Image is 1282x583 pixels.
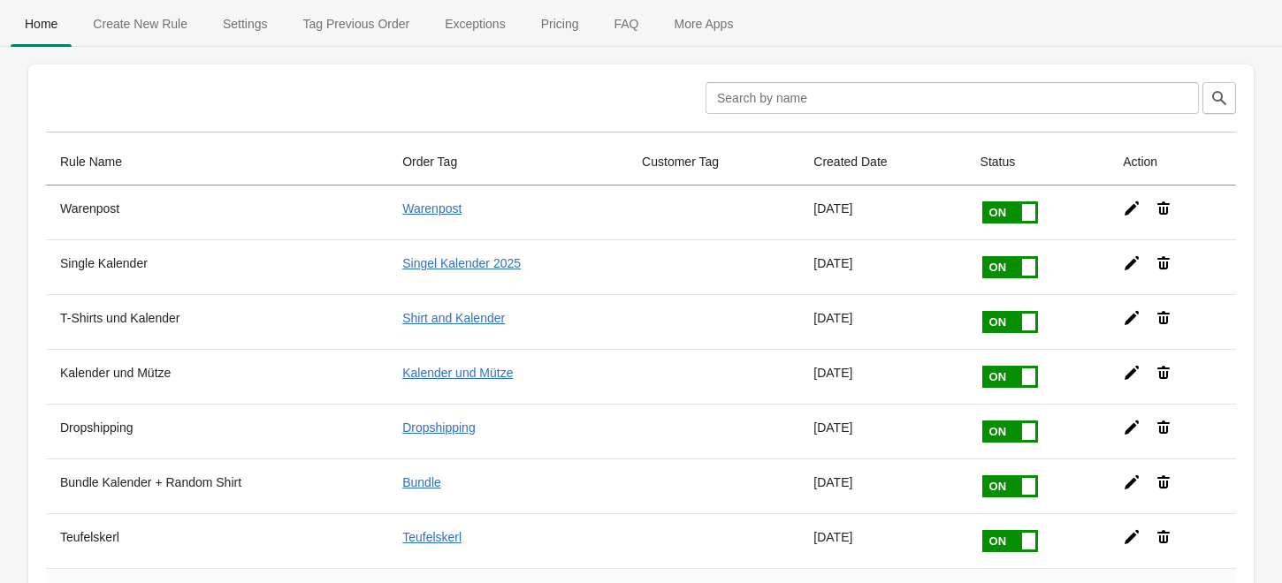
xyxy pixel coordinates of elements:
td: [DATE] [799,185,965,239]
td: [DATE] [799,458,965,513]
span: Home [11,8,72,40]
th: Status [966,139,1110,185]
a: Bundle [402,475,441,489]
span: More Apps [660,8,747,40]
span: Pricing [527,8,593,40]
th: Customer Tag [628,139,799,185]
button: Settings [205,1,286,47]
span: Tag Previous Order [289,8,424,40]
button: Create_New_Rule [75,1,205,47]
span: Exceptions [431,8,519,40]
a: Dropshipping [402,420,476,435]
th: Teufelskerl [46,513,388,568]
th: Created Date [799,139,965,185]
td: [DATE] [799,513,965,568]
input: Search by name [706,82,1199,114]
td: [DATE] [799,239,965,294]
th: Warenpost [46,185,388,239]
a: Teufelskerl [402,530,462,544]
a: Singel Kalender 2025 [402,256,521,270]
td: [DATE] [799,404,965,458]
th: Bundle Kalender + Random Shirt [46,458,388,513]
th: Rule Name [46,139,388,185]
span: Create New Rule [79,8,202,40]
span: Settings [209,8,282,40]
th: Single Kalender [46,239,388,294]
th: Action [1109,139,1236,185]
th: Order Tag [388,139,628,185]
a: Shirt and Kalender [402,311,505,325]
td: [DATE] [799,349,965,404]
a: Warenpost [402,201,462,216]
button: Home [7,1,75,47]
span: FAQ [599,8,652,40]
th: Kalender und Mütze [46,349,388,404]
th: Dropshipping [46,404,388,458]
td: [DATE] [799,294,965,349]
a: Kalender und Mütze [402,366,513,380]
th: T-Shirts und Kalender [46,294,388,349]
